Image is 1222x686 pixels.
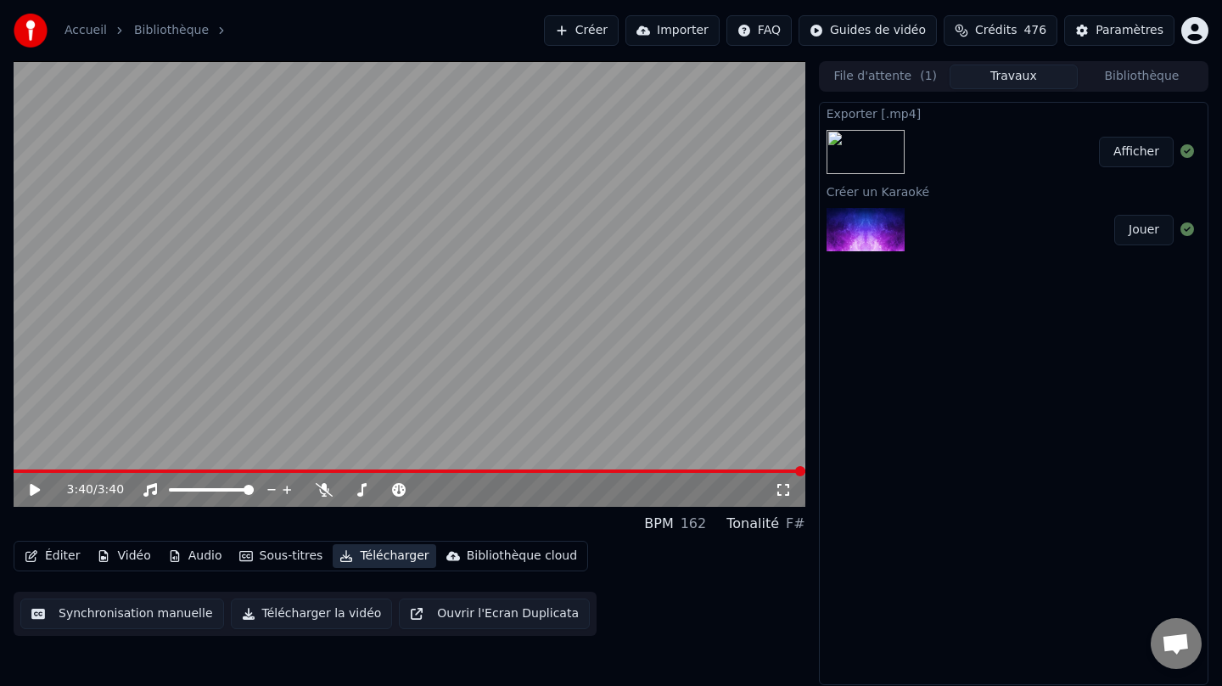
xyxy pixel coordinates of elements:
span: 476 [1023,22,1046,39]
div: Créer un Karaoké [820,181,1208,201]
span: 3:40 [98,481,124,498]
a: Accueil [64,22,107,39]
a: Bibliothèque [134,22,209,39]
button: Télécharger la vidéo [231,599,393,629]
button: Afficher [1099,137,1174,167]
button: Jouer [1114,215,1174,245]
nav: breadcrumb [64,22,236,39]
button: Créer [544,15,619,46]
button: Guides de vidéo [799,15,937,46]
button: File d'attente [821,65,950,89]
div: 162 [681,514,707,534]
button: FAQ [726,15,792,46]
button: Crédits476 [944,15,1057,46]
button: Éditer [18,544,87,568]
div: Tonalité [726,514,779,534]
button: Travaux [950,65,1078,89]
button: Audio [161,544,229,568]
a: Ouvrir le chat [1151,618,1202,669]
div: / [67,481,108,498]
button: Télécharger [333,544,435,568]
button: Bibliothèque [1078,65,1206,89]
div: Bibliothèque cloud [467,548,577,565]
div: Exporter [.mp4] [820,103,1208,123]
button: Vidéo [90,544,157,568]
span: Crédits [975,22,1017,39]
img: youka [14,14,48,48]
div: BPM [644,514,673,534]
span: ( 1 ) [920,68,937,85]
span: 3:40 [67,481,93,498]
button: Synchronisation manuelle [20,599,224,629]
button: Ouvrir l'Ecran Duplicata [399,599,590,629]
button: Sous-titres [233,544,330,568]
button: Importer [625,15,720,46]
button: Paramètres [1064,15,1174,46]
div: F# [786,514,805,534]
div: Paramètres [1096,22,1163,39]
